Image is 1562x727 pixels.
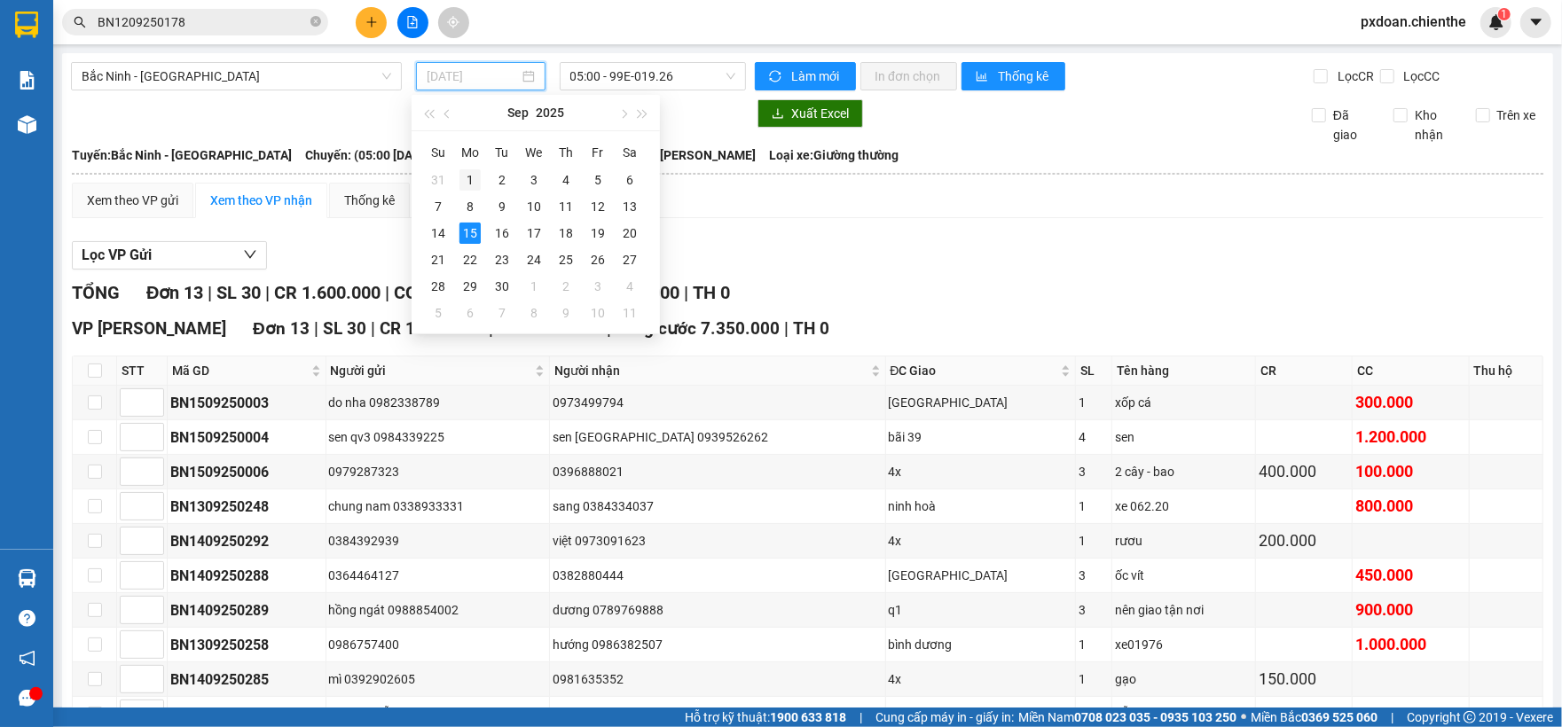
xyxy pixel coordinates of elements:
[587,223,608,244] div: 19
[1079,566,1109,585] div: 3
[329,462,547,481] div: 0979287323
[314,318,318,339] span: |
[550,167,582,193] td: 2025-09-04
[518,273,550,300] td: 2025-10-01
[454,273,486,300] td: 2025-09-29
[428,169,449,191] div: 31
[582,193,614,220] td: 2025-09-12
[550,300,582,326] td: 2025-10-09
[1079,669,1109,689] div: 1
[329,669,547,689] div: mì 0392902605
[168,662,326,697] td: BN1409250285
[168,559,326,593] td: BN1409250288
[491,302,513,324] div: 7
[769,145,899,165] span: Loại xe: Giường thường
[428,196,449,217] div: 7
[331,361,532,380] span: Người gửi
[889,600,1073,620] div: q1
[1115,531,1252,551] div: rươu
[428,249,449,270] div: 21
[1251,707,1378,727] span: Miền Bắc
[486,138,518,167] th: Tu
[1112,356,1256,386] th: Tên hàng
[454,138,486,167] th: Mo
[82,63,391,90] span: Bắc Ninh - Hồ Chí Minh
[1470,356,1543,386] th: Thu hộ
[486,220,518,246] td: 2025-09-16
[72,241,267,270] button: Lọc VP Gửi
[553,393,882,412] div: 0973499794
[447,16,459,28] span: aim
[397,7,428,38] button: file-add
[454,220,486,246] td: 2025-09-15
[491,169,513,191] div: 2
[422,300,454,326] td: 2025-10-05
[1355,563,1466,588] div: 450.000
[684,282,688,303] span: |
[962,62,1065,90] button: bar-chartThống kê
[170,392,323,414] div: BN1509250003
[385,282,389,303] span: |
[619,223,640,244] div: 20
[523,169,545,191] div: 3
[523,302,545,324] div: 8
[168,524,326,559] td: BN1409250292
[555,169,577,191] div: 4
[1018,707,1236,727] span: Miền Nam
[170,668,323,691] div: BN1409250285
[619,249,640,270] div: 27
[1355,494,1466,519] div: 800.000
[1115,635,1252,654] div: xe01976
[614,220,646,246] td: 2025-09-20
[860,62,957,90] button: In đơn chọn
[685,707,846,727] span: Hỗ trợ kỹ thuật:
[889,393,1073,412] div: [GEOGRAPHIC_DATA]
[1326,106,1380,145] span: Đã giao
[310,16,321,27] span: close-circle
[889,462,1073,481] div: 4x
[587,169,608,191] div: 5
[329,704,547,723] div: thuý nguyễn 0394037120
[459,276,481,297] div: 29
[323,318,366,339] span: SL 30
[875,707,1014,727] span: Cung cấp máy in - giấy in:
[74,16,86,28] span: search
[1408,106,1462,145] span: Kho nhận
[1301,710,1378,724] strong: 0369 525 060
[216,282,261,303] span: SL 30
[1079,600,1109,620] div: 3
[18,71,36,90] img: solution-icon
[329,393,547,412] div: do nha 0982338789
[550,193,582,220] td: 2025-09-11
[210,191,312,210] div: Xem theo VP nhận
[570,63,736,90] span: 05:00 - 99E-019.26
[1079,531,1109,551] div: 1
[1355,632,1466,657] div: 1.000.000
[555,196,577,217] div: 11
[310,14,321,31] span: close-circle
[454,167,486,193] td: 2025-09-01
[1115,393,1252,412] div: xốp cá
[1355,390,1466,415] div: 300.000
[1115,427,1252,447] div: sen
[356,7,387,38] button: plus
[518,220,550,246] td: 2025-09-17
[371,318,375,339] span: |
[582,138,614,167] th: Fr
[459,223,481,244] div: 15
[889,531,1073,551] div: 4x
[619,196,640,217] div: 13
[117,356,168,386] th: STT
[587,196,608,217] div: 12
[422,138,454,167] th: Su
[507,95,529,130] button: Sep
[428,223,449,244] div: 14
[550,220,582,246] td: 2025-09-18
[170,461,323,483] div: BN1509250006
[208,282,212,303] span: |
[523,196,545,217] div: 10
[428,276,449,297] div: 28
[1490,106,1543,125] span: Trên xe
[523,276,545,297] div: 1
[1079,393,1109,412] div: 1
